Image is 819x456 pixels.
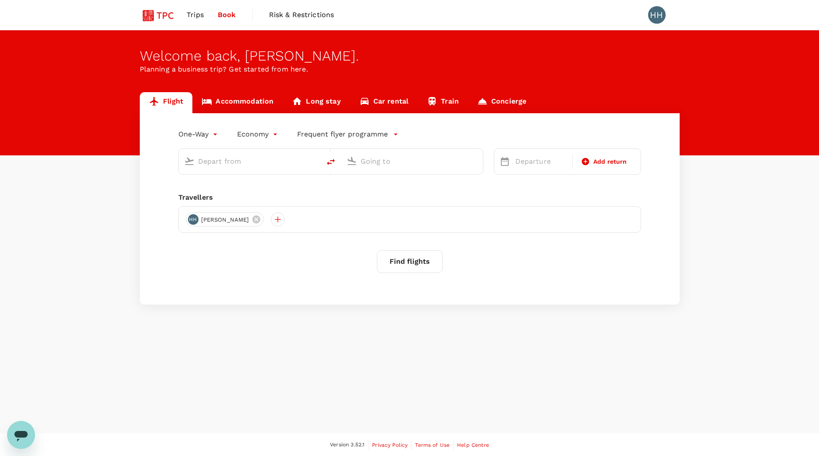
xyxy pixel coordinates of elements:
a: Terms of Use [415,440,450,450]
span: Terms of Use [415,442,450,448]
button: delete [320,151,341,172]
p: Planning a business trip? Get started from here. [140,64,680,75]
div: Travellers [178,192,641,203]
div: HH[PERSON_NAME] [186,212,264,226]
a: Car rental [350,92,418,113]
span: Trips [187,10,204,20]
a: Accommodation [192,92,283,113]
span: Book [218,10,236,20]
a: Flight [140,92,193,113]
input: Depart from [198,154,302,168]
div: One-Way [178,127,220,141]
div: Economy [237,127,280,141]
a: Long stay [283,92,350,113]
div: HH [648,6,666,24]
div: HH [188,214,199,225]
input: Going to [361,154,464,168]
img: Tsao Pao Chee Group Pte Ltd [140,5,180,25]
a: Help Centre [457,440,489,450]
button: Open [314,160,316,162]
span: Privacy Policy [372,442,408,448]
a: Concierge [468,92,535,113]
button: Open [477,160,479,162]
span: Version 3.52.1 [330,441,365,449]
a: Train [418,92,468,113]
div: Welcome back , [PERSON_NAME] . [140,48,680,64]
span: Add return [593,157,627,166]
p: Departure [515,156,567,167]
span: [PERSON_NAME] [196,215,255,224]
button: Find flights [377,250,443,273]
span: Risk & Restrictions [269,10,334,20]
button: Frequent flyer programme [297,129,398,140]
iframe: Button to launch messaging window [7,421,35,449]
a: Privacy Policy [372,440,408,450]
span: Help Centre [457,442,489,448]
p: Frequent flyer programme [297,129,388,140]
